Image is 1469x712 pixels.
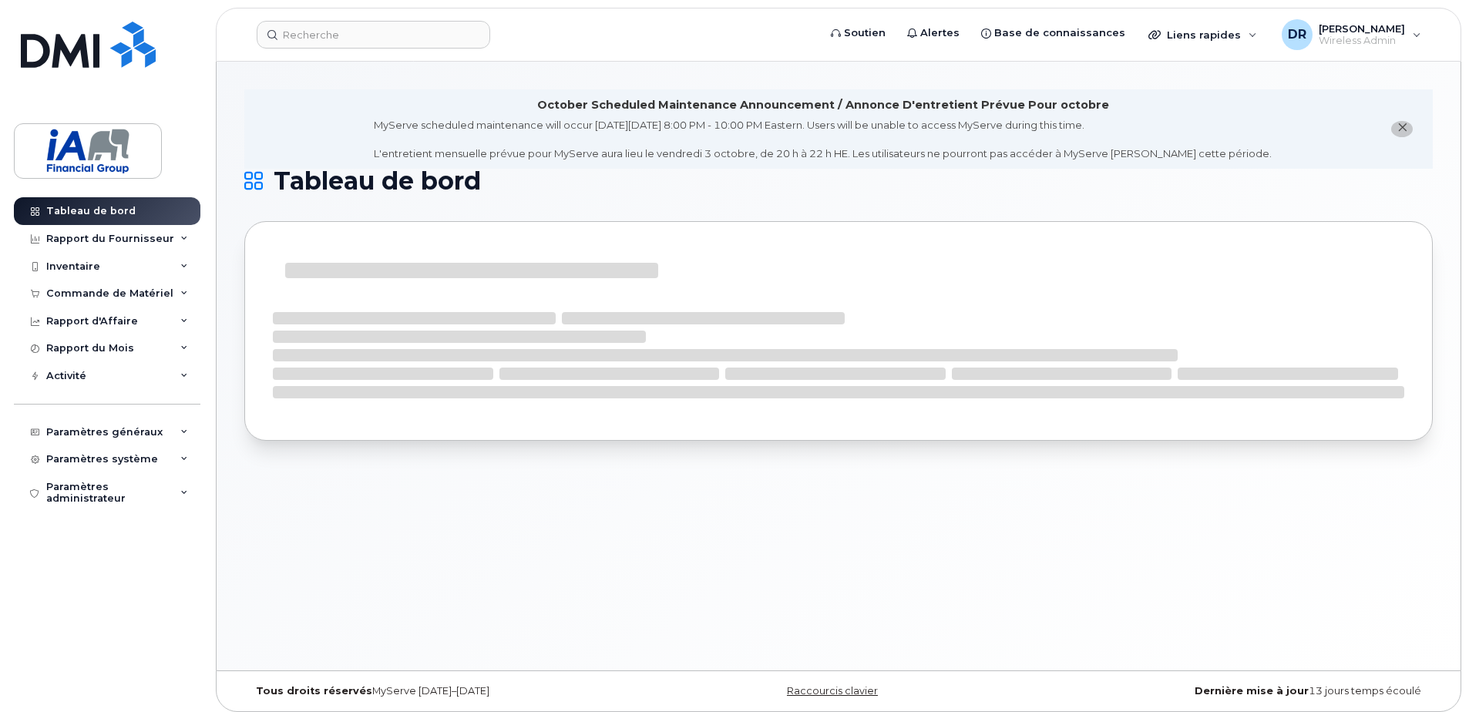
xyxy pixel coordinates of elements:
[374,118,1272,161] div: MyServe scheduled maintenance will occur [DATE][DATE] 8:00 PM - 10:00 PM Eastern. Users will be u...
[1037,685,1433,697] div: 13 jours temps écoulé
[1195,685,1309,697] strong: Dernière mise à jour
[274,170,481,193] span: Tableau de bord
[537,97,1109,113] div: October Scheduled Maintenance Announcement / Annonce D'entretient Prévue Pour octobre
[787,685,878,697] a: Raccourcis clavier
[1391,121,1413,137] button: close notification
[256,685,372,697] strong: Tous droits réservés
[244,685,640,697] div: MyServe [DATE]–[DATE]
